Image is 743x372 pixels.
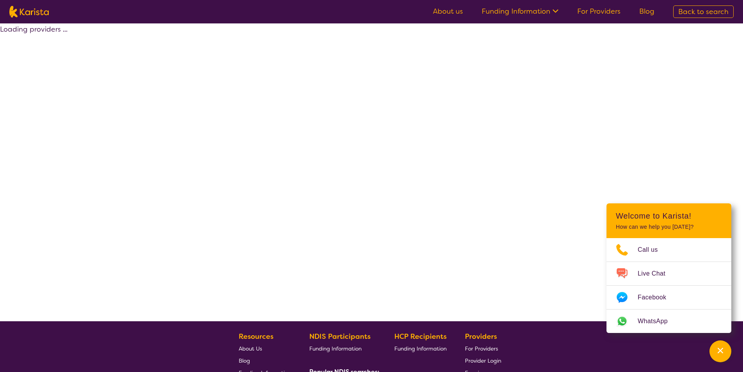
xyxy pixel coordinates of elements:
[309,345,362,352] span: Funding Information
[394,342,447,354] a: Funding Information
[239,345,262,352] span: About Us
[465,332,497,341] b: Providers
[678,7,729,16] span: Back to search
[577,7,621,16] a: For Providers
[638,315,677,327] span: WhatsApp
[239,332,273,341] b: Resources
[239,357,250,364] span: Blog
[394,332,447,341] b: HCP Recipients
[465,342,501,354] a: For Providers
[606,310,731,333] a: Web link opens in a new tab.
[239,354,291,367] a: Blog
[639,7,654,16] a: Blog
[465,357,501,364] span: Provider Login
[606,238,731,333] ul: Choose channel
[606,203,731,333] div: Channel Menu
[465,345,498,352] span: For Providers
[616,224,722,230] p: How can we help you [DATE]?
[239,342,291,354] a: About Us
[616,211,722,221] h2: Welcome to Karista!
[309,332,371,341] b: NDIS Participants
[482,7,559,16] a: Funding Information
[709,340,731,362] button: Channel Menu
[465,354,501,367] a: Provider Login
[638,268,675,279] span: Live Chat
[673,5,734,18] a: Back to search
[433,7,463,16] a: About us
[638,292,676,303] span: Facebook
[394,345,447,352] span: Funding Information
[309,342,376,354] a: Funding Information
[638,244,667,256] span: Call us
[9,6,49,18] img: Karista logo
